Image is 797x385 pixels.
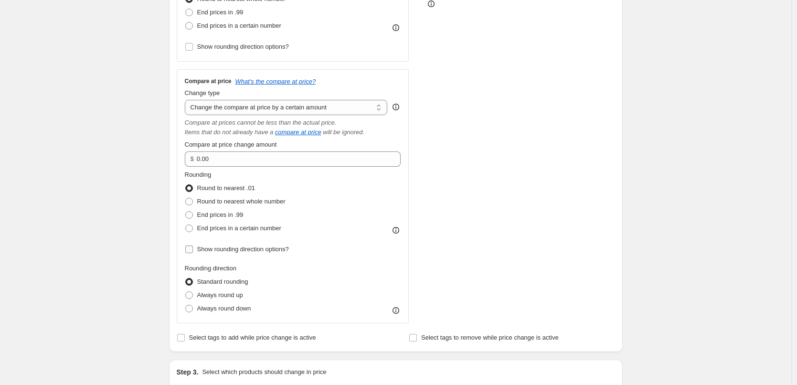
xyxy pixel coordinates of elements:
i: Items that do not already have a [185,128,274,136]
span: Show rounding direction options? [197,246,289,253]
span: End prices in a certain number [197,22,281,29]
span: Always round down [197,305,251,312]
span: Show rounding direction options? [197,43,289,50]
span: Select tags to remove while price change is active [421,334,559,341]
span: End prices in .99 [197,9,244,16]
span: Compare at price change amount [185,141,277,148]
button: compare at price [275,128,321,136]
h2: Step 3. [177,367,199,377]
i: will be ignored. [323,128,364,136]
span: Standard rounding [197,278,248,285]
span: Change type [185,89,220,96]
p: Select which products should change in price [202,367,326,377]
input: -10.00 [197,151,386,167]
span: End prices in a certain number [197,225,281,232]
button: What's the compare at price? [235,78,316,85]
i: Compare at prices cannot be less than the actual price. [185,119,337,126]
span: $ [191,155,194,162]
span: Round to nearest whole number [197,198,286,205]
h3: Compare at price [185,77,232,85]
span: Round to nearest .01 [197,184,255,192]
div: help [391,102,401,112]
span: Select tags to add while price change is active [189,334,316,341]
span: Always round up [197,291,243,299]
span: Rounding direction [185,265,236,272]
span: End prices in .99 [197,211,244,218]
span: Rounding [185,171,212,178]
